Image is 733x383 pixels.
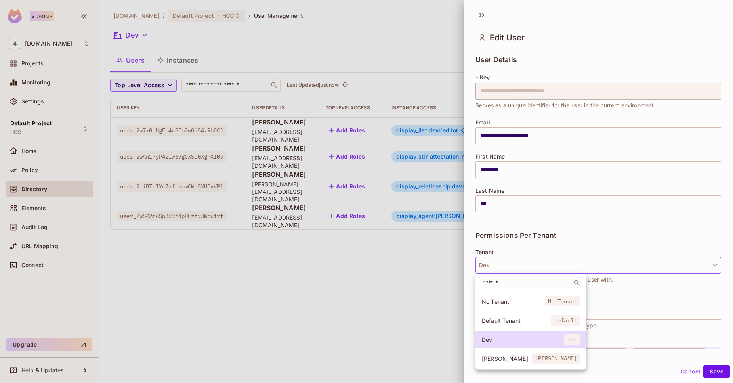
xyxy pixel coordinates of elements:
span: No Tenant [482,298,545,305]
span: default [551,315,580,326]
span: [PERSON_NAME] [532,353,580,364]
span: Default Tenant [482,317,551,324]
span: No Tenant [545,296,580,306]
span: [PERSON_NAME] [482,355,532,362]
span: dev [564,334,580,345]
span: Dev [482,336,564,343]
